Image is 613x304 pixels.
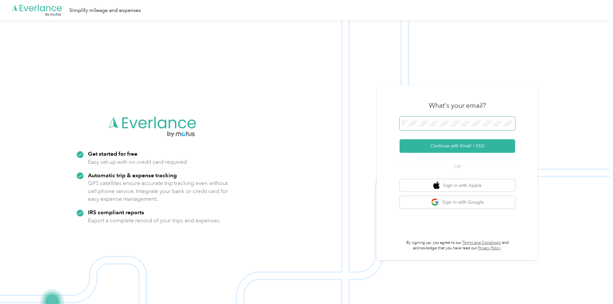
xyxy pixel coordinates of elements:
[433,181,440,189] img: apple logo
[431,198,439,206] img: google logo
[446,163,469,170] span: OR
[400,196,515,208] button: google logoSign in with Google
[69,6,141,14] div: Simplify mileage and expenses
[400,179,515,192] button: apple logoSign in with Apple
[88,150,137,157] strong: Get started for free
[88,179,228,203] p: GPS satellites ensure accurate trip tracking even without cell phone service. Integrate your bank...
[88,216,221,225] p: Export a complete record of your trips and expenses.
[88,158,187,166] p: Easy set up with no credit card required
[400,240,515,251] p: By signing up, you agree to our and acknowledge that you have read our .
[478,246,501,251] a: Privacy Policy
[88,209,144,216] strong: IRS compliant reports
[462,240,501,245] a: Terms and Conditions
[400,139,515,153] button: Continue with Email / SSO
[429,101,486,110] h3: What's your email?
[88,172,177,179] strong: Automatic trip & expense tracking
